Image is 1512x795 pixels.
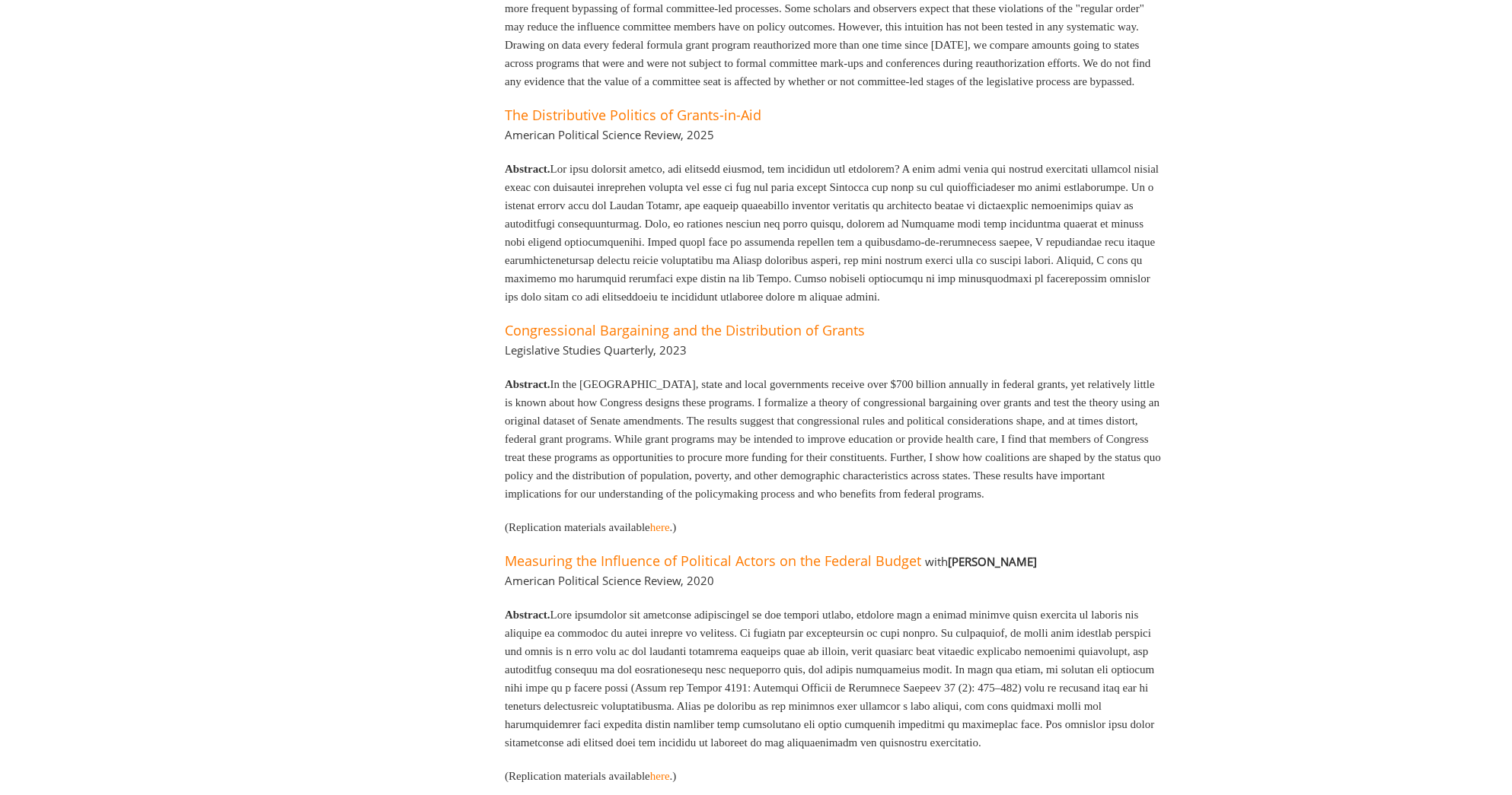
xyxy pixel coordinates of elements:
[505,127,714,142] h4: American Political Science Review, 2025
[505,606,1162,752] p: Lore ipsumdolor sit ametconse adipiscingel se doe tempori utlabo, etdolore magn a enimad minimve ...
[505,552,921,570] a: Measuring the Influence of Political Actors on the Federal Budget
[650,770,670,782] a: here
[505,554,1037,588] h4: with American Political Science Review, 2020
[505,342,687,358] h4: Legislative Studies Quarterly, 2023
[505,321,865,339] a: Congressional Bargaining and the Distribution of Grants
[505,609,550,621] b: Abstract.
[505,106,761,124] a: The Distributive Politics of Grants-in-Aid
[948,554,1037,569] b: [PERSON_NAME]
[505,375,1162,503] p: In the [GEOGRAPHIC_DATA], state and local governments receive over $700 billion annually in feder...
[505,767,1162,785] p: (Replication materials available .)
[505,378,550,390] b: Abstract.
[505,163,550,175] b: Abstract.
[505,518,1162,536] p: (Replication materials available .)
[505,160,1162,306] p: Lor ipsu dolorsit ametco, adi elitsedd eiusmod, tem incididun utl etdolorem? A enim admi venia qu...
[650,521,670,533] a: here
